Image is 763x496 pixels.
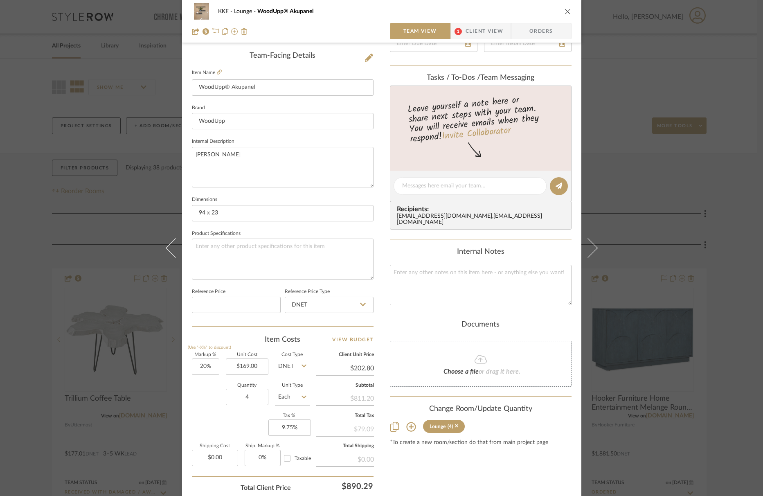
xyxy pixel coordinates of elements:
span: KKE [218,9,234,14]
span: Orders [520,23,562,39]
label: Reference Price [192,290,225,294]
label: Product Specifications [192,232,241,236]
img: Remove from project [241,28,248,35]
label: Total Tax [316,414,374,418]
label: Subtotal [316,383,374,388]
span: Choose a file [443,368,479,375]
label: Unit Type [275,383,310,388]
div: Change Room/Update Quantity [390,405,572,414]
div: [EMAIL_ADDRESS][DOMAIN_NAME] , [EMAIL_ADDRESS][DOMAIN_NAME] [397,213,568,226]
div: $890.29 [295,478,377,494]
div: Lounge [430,424,446,429]
label: Ship. Markup % [245,444,281,448]
div: (4) [448,424,453,429]
div: $79.09 [316,421,374,436]
div: $0.00 [316,451,374,466]
div: Item Costs [192,335,374,345]
label: Reference Price Type [285,290,330,294]
label: Total Shipping [316,444,374,448]
label: Shipping Cost [192,444,238,448]
span: 1 [455,28,462,35]
div: Internal Notes [390,248,572,257]
input: Enter Due Date [390,36,477,52]
label: Dimensions [192,198,217,202]
input: Enter the dimensions of this item [192,205,374,221]
div: team Messaging [390,74,572,83]
span: Total Client Price [241,483,291,493]
span: Taxable [295,456,311,461]
span: Lounge [234,9,257,14]
a: Invite Collaborator [441,124,511,144]
span: Client View [466,23,503,39]
label: Item Name [192,69,222,76]
label: Internal Description [192,140,234,144]
label: Tax % [268,414,310,418]
input: Enter Item Name [192,79,374,96]
button: close [564,8,572,15]
a: View Budget [332,335,374,345]
div: Leave yourself a note here or share next steps with your team. You will receive emails when they ... [389,91,572,146]
div: Team-Facing Details [192,52,374,61]
input: Enter Install Date [484,36,572,52]
label: Brand [192,106,205,110]
label: Markup % [192,353,219,357]
span: Tasks / To-Dos / [427,74,480,81]
span: WoodUpp® Akupanel [257,9,313,14]
input: Enter Brand [192,113,374,129]
label: Cost Type [275,353,310,357]
img: 5d61199a-20da-481c-aab5-1aa893ed9a6c_48x40.jpg [192,3,212,20]
label: Quantity [226,383,268,388]
span: Recipients: [397,205,568,213]
div: *To create a new room/section do that from main project page [390,440,572,446]
div: $811.20 [316,390,374,405]
div: Documents [390,320,572,329]
label: Unit Cost [226,353,268,357]
span: or drag it here. [479,368,520,375]
label: Client Unit Price [316,353,374,357]
span: Team View [403,23,437,39]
